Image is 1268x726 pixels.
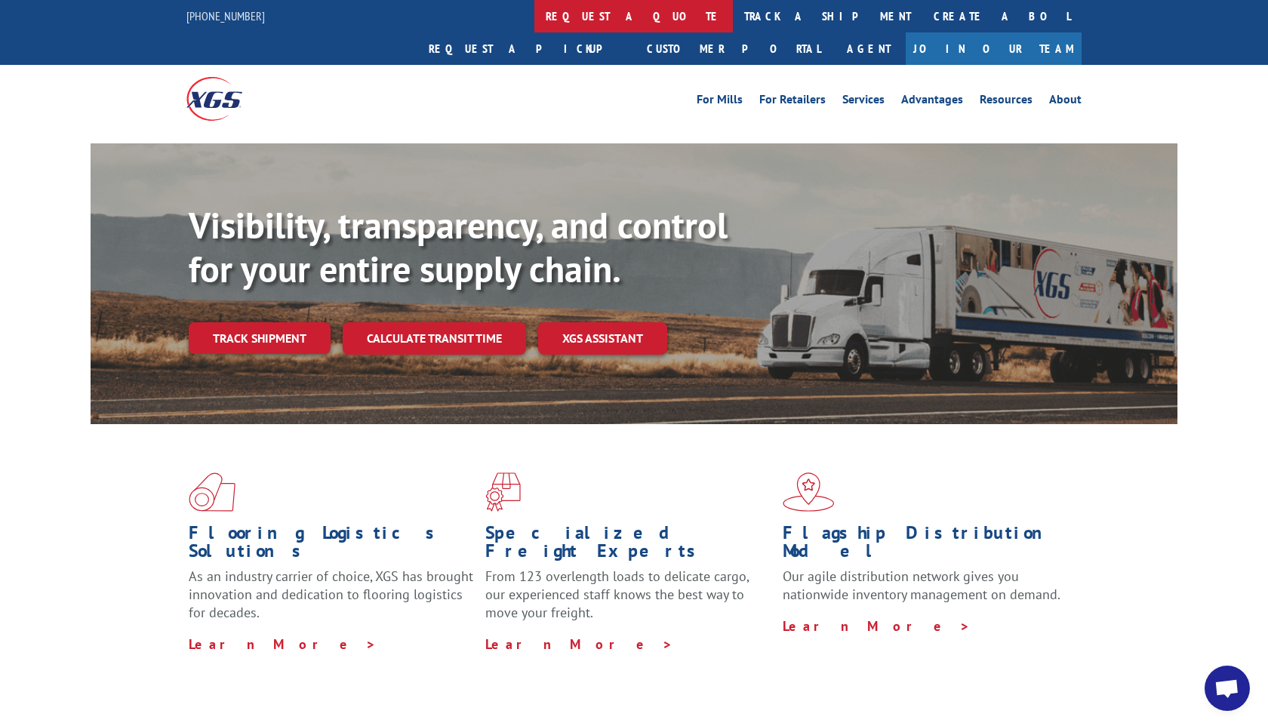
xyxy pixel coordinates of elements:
a: XGS ASSISTANT [538,322,667,355]
a: Track shipment [189,322,331,354]
a: For Mills [697,94,743,110]
img: xgs-icon-total-supply-chain-intelligence-red [189,472,235,512]
a: Request a pickup [417,32,636,65]
a: Services [842,94,885,110]
span: Our agile distribution network gives you nationwide inventory management on demand. [783,568,1060,603]
b: Visibility, transparency, and control for your entire supply chain. [189,201,728,292]
a: Agent [832,32,906,65]
a: For Retailers [759,94,826,110]
a: Join Our Team [906,32,1082,65]
img: xgs-icon-focused-on-flooring-red [485,472,521,512]
h1: Flooring Logistics Solutions [189,524,474,568]
img: xgs-icon-flagship-distribution-model-red [783,472,835,512]
a: [PHONE_NUMBER] [186,8,265,23]
a: Calculate transit time [343,322,526,355]
a: Learn More > [783,617,971,635]
a: About [1049,94,1082,110]
a: Learn More > [485,635,673,653]
a: Open chat [1205,666,1250,711]
a: Resources [980,94,1033,110]
p: From 123 overlength loads to delicate cargo, our experienced staff knows the best way to move you... [485,568,771,635]
a: Advantages [901,94,963,110]
span: As an industry carrier of choice, XGS has brought innovation and dedication to flooring logistics... [189,568,473,621]
a: Customer Portal [636,32,832,65]
h1: Specialized Freight Experts [485,524,771,568]
a: Learn More > [189,635,377,653]
h1: Flagship Distribution Model [783,524,1068,568]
